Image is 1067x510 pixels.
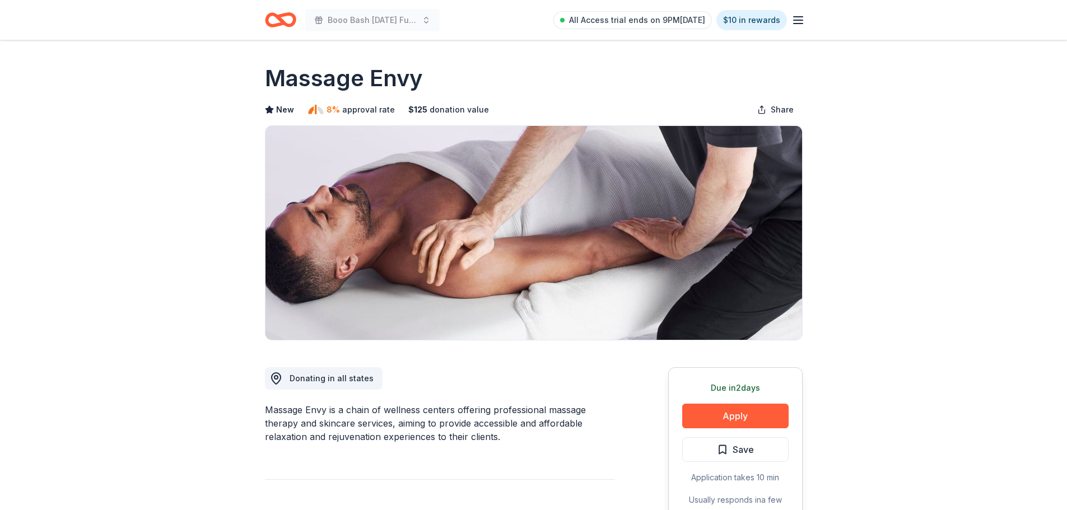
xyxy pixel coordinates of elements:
[342,103,395,116] span: approval rate
[716,10,787,30] a: $10 in rewards
[328,13,417,27] span: Booo Bash [DATE] Fundraising Party
[682,381,789,395] div: Due in 2 days
[553,11,712,29] a: All Access trial ends on 9PM[DATE]
[276,103,294,116] span: New
[682,404,789,428] button: Apply
[327,103,340,116] span: 8%
[430,103,489,116] span: donation value
[290,373,374,383] span: Donating in all states
[569,13,705,27] span: All Access trial ends on 9PM[DATE]
[733,442,754,457] span: Save
[305,9,440,31] button: Booo Bash [DATE] Fundraising Party
[265,403,614,443] div: Massage Envy is a chain of wellness centers offering professional massage therapy and skincare se...
[748,99,803,121] button: Share
[265,126,802,340] img: Image for Massage Envy
[682,471,789,484] div: Application takes 10 min
[771,103,794,116] span: Share
[408,103,427,116] span: $ 125
[682,437,789,462] button: Save
[265,7,296,33] a: Home
[265,63,423,94] h1: Massage Envy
